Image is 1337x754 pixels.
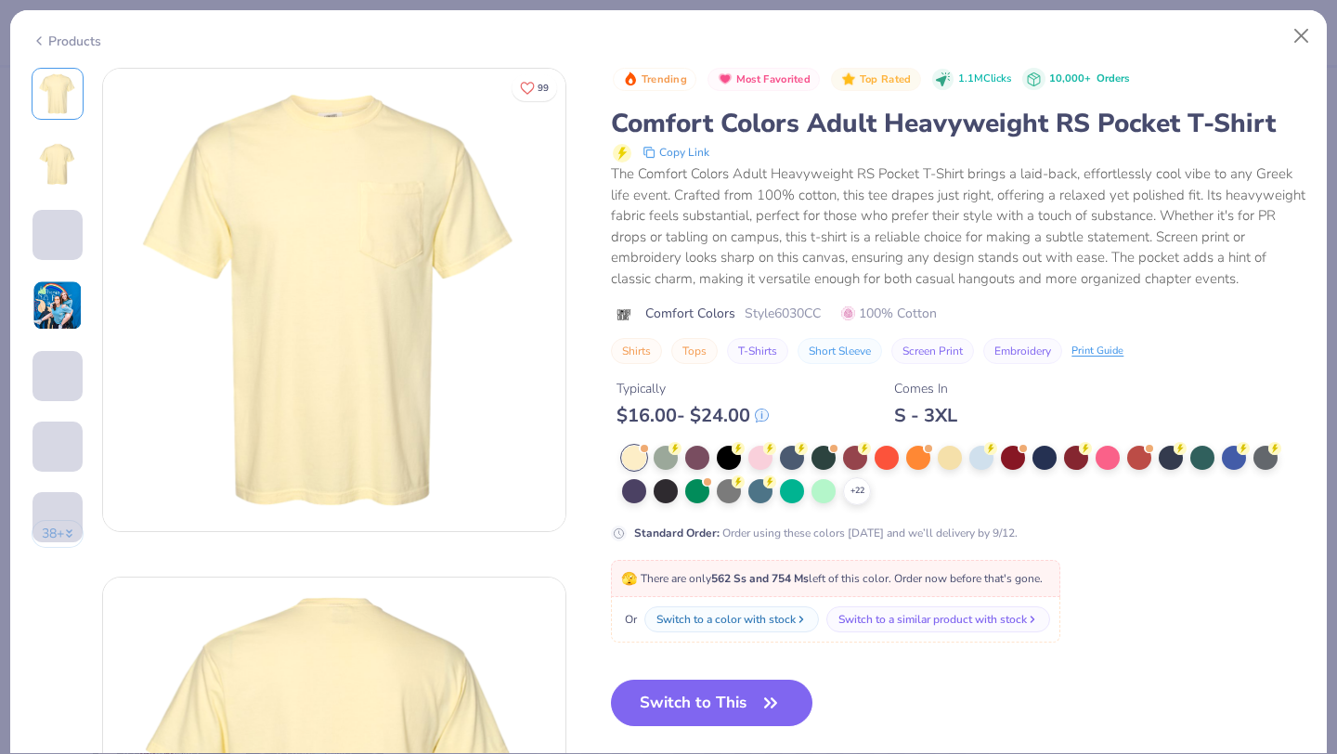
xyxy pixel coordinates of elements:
button: Close [1284,19,1319,54]
button: T-Shirts [727,338,788,364]
span: Comfort Colors [645,304,735,323]
strong: Standard Order : [634,526,720,540]
div: Products [32,32,101,51]
img: User generated content [32,260,35,310]
button: Tops [671,338,718,364]
img: User generated content [32,280,83,331]
button: Badge Button [613,68,696,92]
span: 100% Cotton [841,304,937,323]
span: 99 [538,84,549,93]
img: Top Rated sort [841,71,856,86]
button: Badge Button [831,68,920,92]
button: Short Sleeve [798,338,882,364]
img: User generated content [32,542,35,592]
span: Or [621,611,637,628]
div: Print Guide [1071,344,1123,359]
button: Embroidery [983,338,1062,364]
img: Front [35,71,80,116]
button: Screen Print [891,338,974,364]
button: Switch to This [611,680,812,726]
img: Most Favorited sort [718,71,733,86]
span: Top Rated [860,74,912,84]
button: Like [512,74,557,101]
span: Orders [1097,71,1129,85]
img: Back [35,142,80,187]
img: Front [103,69,565,531]
button: Switch to a similar product with stock [826,606,1050,632]
span: + 22 [850,485,864,498]
div: Comfort Colors Adult Heavyweight RS Pocket T-Shirt [611,106,1305,141]
img: Trending sort [623,71,638,86]
div: Comes In [894,379,957,398]
div: The Comfort Colors Adult Heavyweight RS Pocket T-Shirt brings a laid-back, effortlessly cool vibe... [611,163,1305,289]
div: Switch to a similar product with stock [838,611,1027,628]
div: Switch to a color with stock [656,611,796,628]
button: Switch to a color with stock [644,606,819,632]
button: 38+ [32,520,84,548]
span: Trending [642,74,687,84]
button: Badge Button [707,68,820,92]
div: Typically [617,379,769,398]
span: There are only left of this color. Order now before that's gone. [621,571,1043,586]
span: 🫣 [621,570,637,588]
div: S - 3XL [894,404,957,427]
strong: 562 Ss and 754 Ms [711,571,809,586]
div: $ 16.00 - $ 24.00 [617,404,769,427]
button: copy to clipboard [637,141,715,163]
img: User generated content [32,401,35,451]
div: 10,000+ [1049,71,1129,87]
div: Order using these colors [DATE] and we’ll delivery by 9/12. [634,525,1018,541]
button: Shirts [611,338,662,364]
img: User generated content [32,472,35,522]
img: brand logo [611,307,636,322]
span: Style 6030CC [745,304,821,323]
span: 1.1M Clicks [958,71,1011,87]
span: Most Favorited [736,74,811,84]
